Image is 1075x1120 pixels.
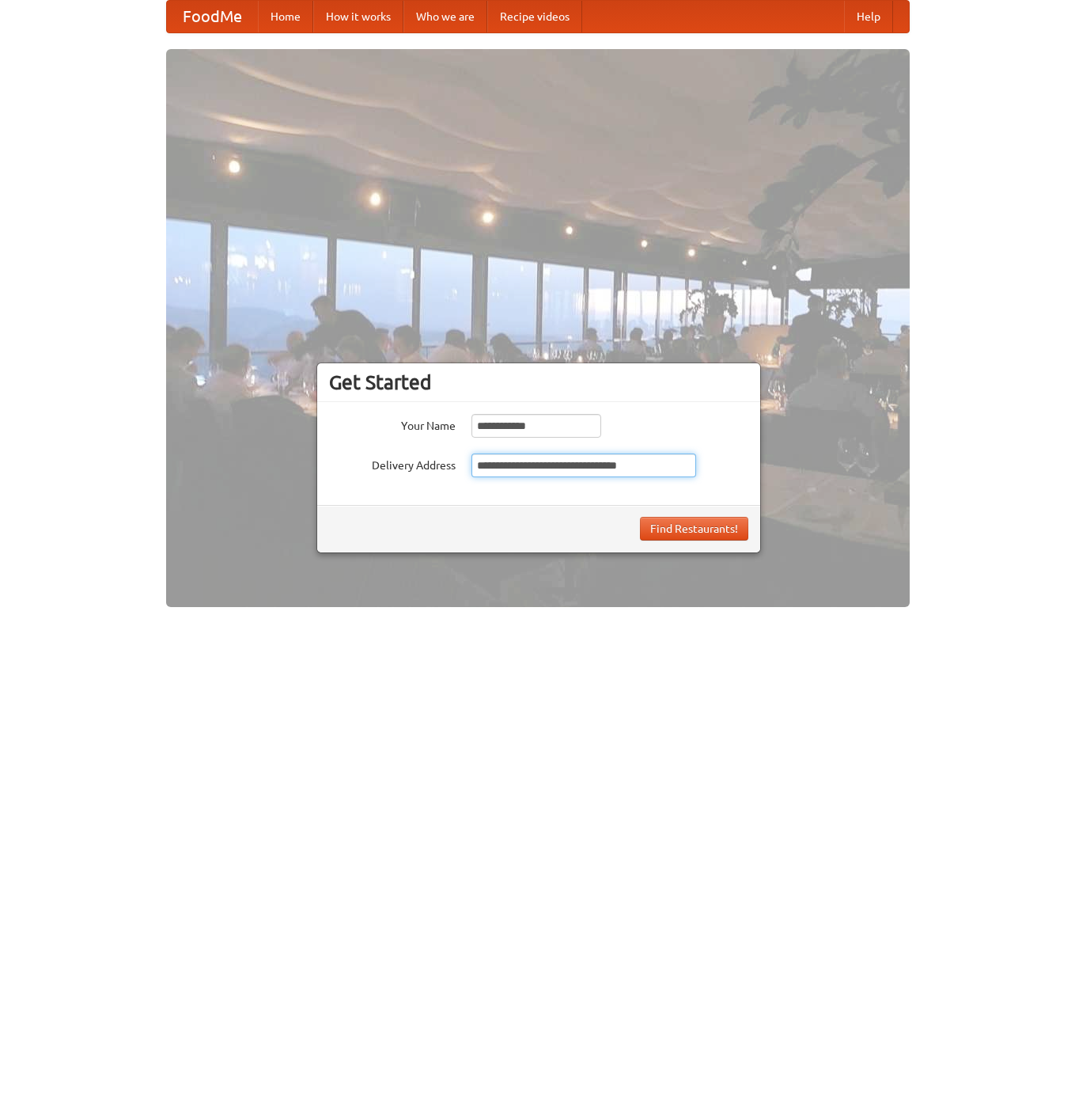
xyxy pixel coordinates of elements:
a: How it works [313,1,403,32]
button: Find Restaurants! [640,517,748,541]
a: Recipe videos [487,1,582,32]
a: Who we are [403,1,487,32]
a: FoodMe [167,1,258,32]
a: Help [844,1,893,32]
label: Delivery Address [329,454,456,473]
h3: Get Started [329,370,748,394]
label: Your Name [329,414,456,434]
a: Home [258,1,313,32]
